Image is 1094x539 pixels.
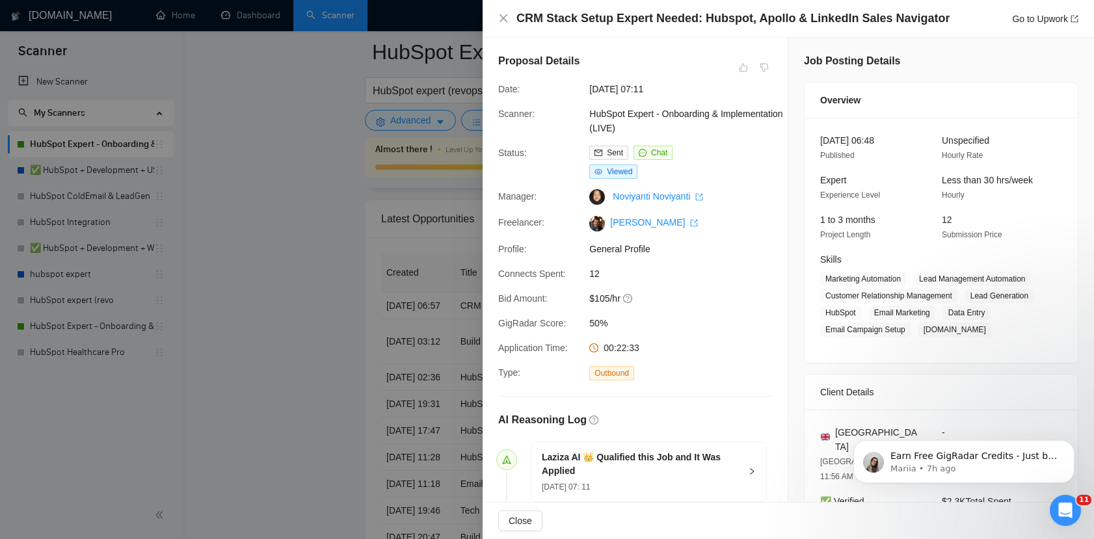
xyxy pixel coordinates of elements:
button: Close [498,510,542,531]
h5: Proposal Details [498,53,580,69]
span: question-circle [623,293,634,304]
span: Scanner: [498,109,535,119]
span: Close [509,514,532,528]
span: Manager: [498,191,537,202]
span: 12 [942,215,952,225]
span: [DATE] 07: 11 [542,482,590,492]
span: General Profile [589,242,784,256]
span: 12 [589,267,784,281]
img: c1MUApXnYA9JgNke2xbykKpejiJOcOrvuxqVG0GPjgEvktel3LVPq2T3X8eHTN6u_I [589,216,605,231]
span: Data Entry [943,306,991,320]
span: Customer Relationship Management [820,289,957,303]
span: 11 [1076,495,1091,505]
span: export [690,219,698,227]
span: Profile: [498,244,527,254]
span: Marketing Automation [820,272,906,286]
span: $105/hr [589,291,784,306]
span: Submission Price [942,230,1002,239]
span: right [748,467,756,475]
span: export [1071,15,1078,23]
span: Lead Generation [965,289,1034,303]
span: Skills [820,254,842,265]
span: clock-circle [589,343,598,352]
span: [DOMAIN_NAME] [918,322,991,337]
span: Outbound [589,366,634,380]
span: Connects Spent: [498,269,566,279]
span: Published [820,151,855,160]
span: 1 to 3 months [820,215,875,225]
span: Overview [820,93,861,107]
span: question-circle [589,415,598,425]
h4: CRM Stack Setup Expert Needed: Hubspot, Apollo & LinkedIn Sales Navigator [516,10,950,27]
span: GigRadar Score: [498,318,566,328]
a: Go to Upworkexport [1012,14,1078,24]
span: Email Marketing [869,306,935,320]
span: 00:22:33 [604,343,639,353]
span: [GEOGRAPHIC_DATA] 11:56 AM [820,457,901,481]
span: Hourly [942,191,965,200]
span: Sent [607,148,623,157]
span: message [639,149,647,157]
button: Close [498,13,509,24]
span: 50% [589,316,784,330]
span: Bid Amount: [498,293,548,304]
span: Unspecified [942,135,989,146]
span: send [502,455,511,464]
span: Status: [498,148,527,158]
span: Type: [498,367,520,378]
span: Project Length [820,230,870,239]
span: Expert [820,175,846,185]
span: Freelancer: [498,217,544,228]
h5: Job Posting Details [804,53,900,69]
a: [PERSON_NAME] export [610,217,698,228]
span: Experience Level [820,191,880,200]
a: Noviyanti Noviyanti export [613,191,703,202]
span: close [498,13,509,23]
iframe: Intercom notifications message [834,413,1094,504]
img: 🇬🇧 [821,432,830,441]
span: eye [594,168,602,176]
span: Less than 30 hrs/week [942,175,1033,185]
span: Lead Management Automation [914,272,1030,286]
span: Hourly Rate [942,151,983,160]
span: [DATE] 07:11 [589,82,784,96]
span: ✅ Verified [820,496,864,506]
span: Viewed [607,167,632,176]
span: Email Campaign Setup [820,322,911,337]
span: [DATE] 06:48 [820,135,874,146]
h5: Laziza AI 👑 Qualified this Job and It Was Applied [542,451,740,478]
span: Date: [498,84,520,94]
div: Client Details [820,375,1062,410]
iframe: Intercom live chat [1050,495,1081,526]
span: HubSpot Expert - Onboarding & Implementation (LIVE) [589,107,784,135]
span: mail [594,149,602,157]
span: Application Time: [498,343,568,353]
span: HubSpot [820,306,861,320]
span: export [695,193,703,201]
h5: AI Reasoning Log [498,412,587,428]
span: Chat [651,148,667,157]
